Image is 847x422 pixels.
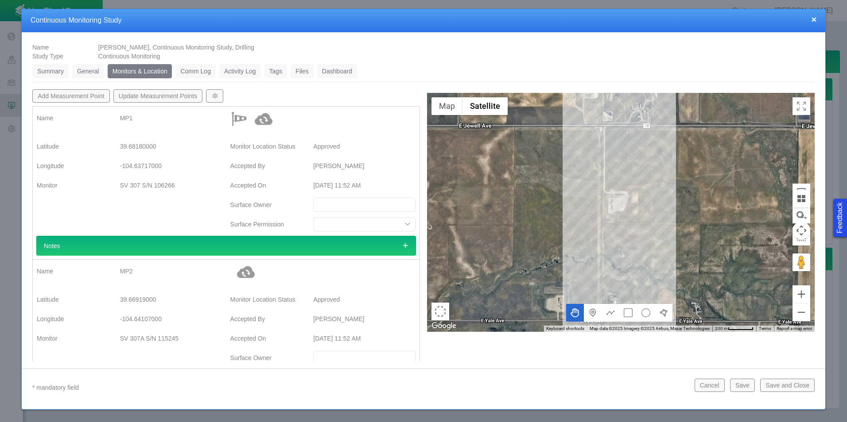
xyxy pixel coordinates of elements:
span: Continuous Monitoring [98,53,160,60]
button: Draw a rectangle [619,304,637,322]
button: Draw a polygon [655,304,672,322]
a: Report a map error [777,326,812,331]
button: Show street map [431,97,462,115]
div: Approved [313,138,416,154]
div: [PERSON_NAME] [313,158,416,174]
a: Summary [32,64,69,78]
a: Terms (opens in new tab) [759,326,771,331]
a: General [72,64,104,78]
span: [PERSON_NAME], Continuous Monitoring Study, Drilling [98,44,254,51]
button: Keyboard shortcuts [546,326,584,332]
button: Save [730,379,755,392]
div: [DATE] 11:52 AM [313,330,416,346]
label: Latitude [30,292,113,307]
button: Add a marker [584,304,602,322]
div: -104.64107000 [120,311,222,327]
button: Update Measurement Points [113,89,203,103]
button: Select area [431,303,449,320]
button: Map camera controls [793,222,810,239]
a: Dashboard [317,64,357,78]
a: Monitors & Location [108,64,172,78]
label: Monitor Location Status [223,292,307,307]
img: Google [429,320,458,332]
a: Comm Log [175,64,215,78]
span: Name [32,44,49,51]
button: Map Scale: 200 m per 54 pixels [712,326,756,332]
label: Accepted By [223,158,307,174]
label: Surface Owner [223,350,307,366]
button: close [811,15,816,24]
button: Tilt map [793,190,810,207]
label: Monitor [30,177,113,193]
div: Notes [36,236,416,256]
label: Accepted By [223,311,307,327]
label: Accepted On [223,177,307,193]
img: Noise$Image_collection_Noise$Windsock.png [230,110,248,128]
span: 200 m [715,326,728,331]
button: Draw a circle [637,304,655,322]
img: Synced with API [255,110,272,128]
label: Surface Owner [223,197,307,213]
button: Measure [793,228,810,246]
label: Latitude [30,138,113,154]
div: [PERSON_NAME] [313,311,416,327]
button: Move the map [566,304,584,322]
button: Zoom out [793,303,810,321]
label: Accepted On [223,330,307,346]
div: MP1 [120,110,222,126]
span: Map data ©2025 Imagery ©2025 Airbus, Maxar Technologies [590,326,710,331]
a: Tags [264,64,288,78]
label: Longitude [30,311,113,327]
label: Monitor [30,330,113,346]
button: Add Measurement Point [32,89,110,103]
div: SV 307 S/N 106266 [120,177,222,193]
img: Synced with API [237,263,255,281]
button: Toggle Fullscreen in browser window [793,97,810,115]
button: Zoom in [793,285,810,303]
div: -104.63717000 [120,158,222,174]
a: Activity Log [219,64,261,78]
div: 39.66919000 [120,292,222,307]
label: Surface Permission [223,216,307,232]
div: Approved [313,292,416,307]
label: Longitude [30,158,113,174]
button: Measure [793,206,810,223]
div: [DATE] 11:52 AM [313,177,416,193]
button: Drag Pegman onto the map to open Street View [793,253,810,271]
h4: Continuous Monitoring Study [31,16,816,25]
button: Save and Close [760,379,815,392]
a: Files [291,64,314,78]
label: Name [30,263,113,279]
div: 39.68180000 [120,138,222,154]
label: Name [30,110,113,126]
button: Draw a multipoint line [602,304,619,322]
button: Cancel [695,379,725,392]
span: Study Type [32,53,63,60]
label: Monitor Location Status [223,138,307,154]
button: Show satellite imagery [462,97,508,115]
button: Elevation [793,184,810,201]
div: MP2 [120,263,222,279]
a: Open this area in Google Maps (opens a new window) [429,320,458,332]
div: SV 307A S/N 115245 [120,330,222,346]
p: * mandatory field [32,382,688,393]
